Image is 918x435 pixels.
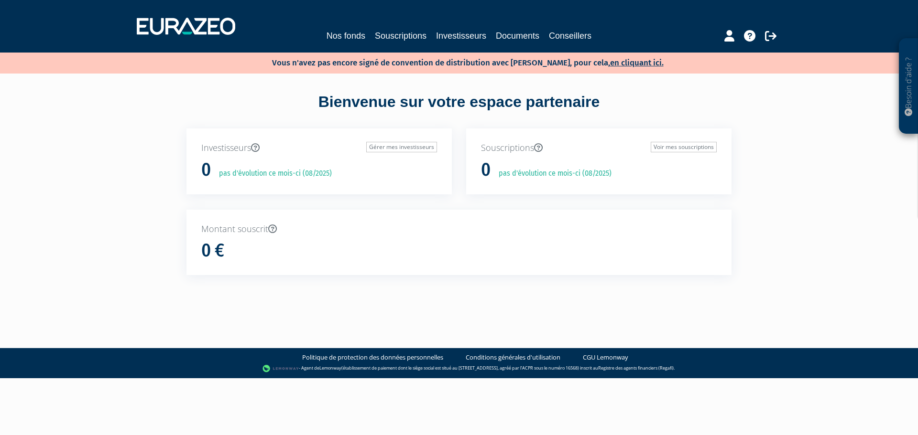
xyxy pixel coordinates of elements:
a: Gérer mes investisseurs [366,142,437,152]
p: pas d'évolution ce mois-ci (08/2025) [212,168,332,179]
a: Souscriptions [375,29,426,42]
a: Lemonway [319,365,341,371]
p: Investisseurs [201,142,437,154]
a: Conseillers [549,29,591,42]
a: Nos fonds [327,29,365,42]
a: Documents [496,29,539,42]
div: Bienvenue sur votre espace partenaire [179,91,739,128]
p: Souscriptions [481,142,717,154]
a: CGU Lemonway [583,353,628,362]
a: Registre des agents financiers (Regafi) [598,365,674,371]
h1: 0 [481,160,491,180]
h1: 0 [201,160,211,180]
img: logo-lemonway.png [262,364,299,373]
a: Conditions générales d'utilisation [466,353,560,362]
p: Vous n'avez pas encore signé de convention de distribution avec [PERSON_NAME], pour cela, [244,55,664,69]
a: Investisseurs [436,29,486,42]
p: Montant souscrit [201,223,717,235]
p: pas d'évolution ce mois-ci (08/2025) [492,168,612,179]
img: 1732889491-logotype_eurazeo_blanc_rvb.png [137,18,235,35]
a: Voir mes souscriptions [651,142,717,152]
div: - Agent de (établissement de paiement dont le siège social est situé au [STREET_ADDRESS], agréé p... [10,364,908,373]
a: Politique de protection des données personnelles [302,353,443,362]
h1: 0 € [201,241,224,261]
p: Besoin d'aide ? [903,43,914,129]
a: en cliquant ici. [610,58,664,68]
